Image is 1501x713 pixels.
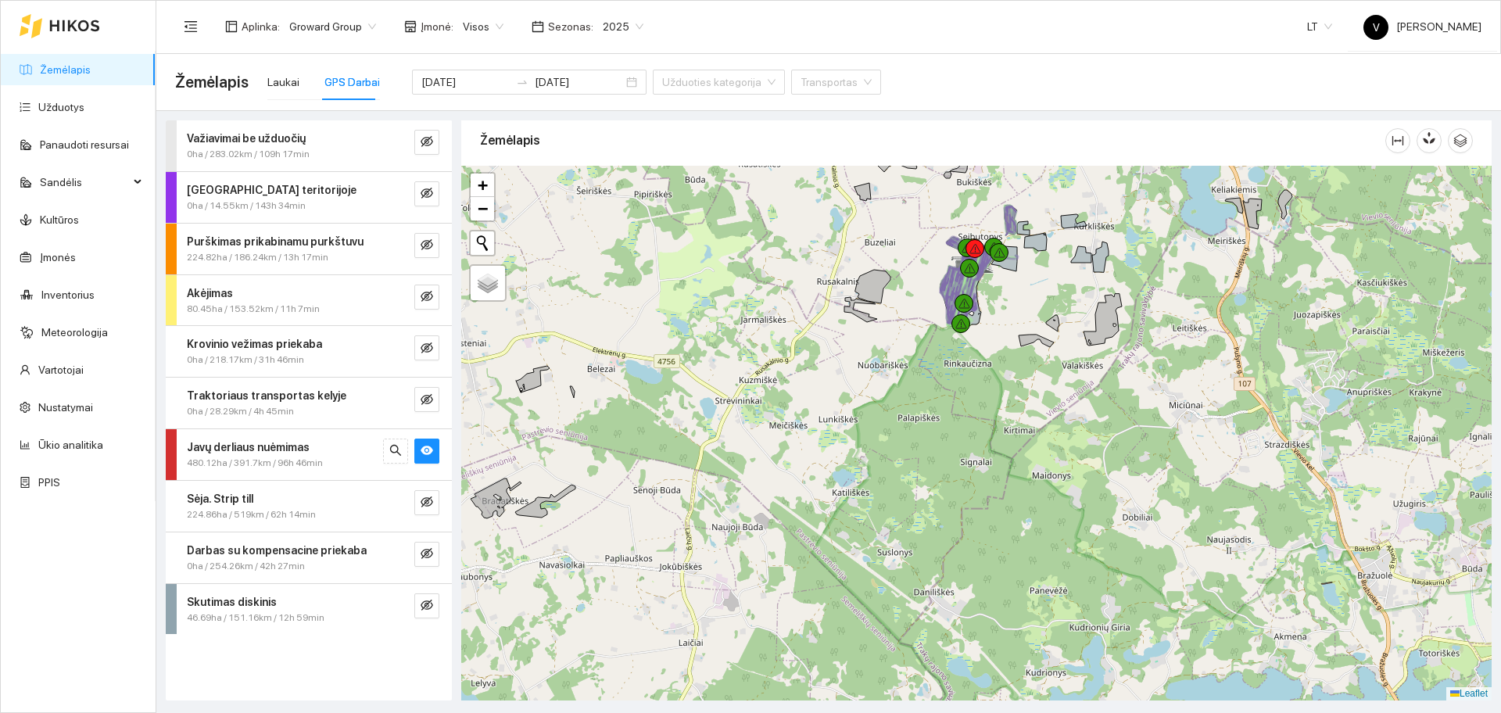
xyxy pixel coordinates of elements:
a: Įmonės [40,251,76,263]
a: Panaudoti resursai [40,138,129,151]
div: Javų derliaus nuėmimas480.12ha / 391.7km / 96h 46minsearcheye [166,429,452,480]
span: eye-invisible [421,187,433,202]
span: 46.69ha / 151.16km / 12h 59min [187,611,324,625]
div: Sėja. Strip till224.86ha / 519km / 62h 14mineye-invisible [166,481,452,532]
span: 224.82ha / 186.24km / 13h 17min [187,250,328,265]
span: eye-invisible [421,290,433,305]
strong: Javų derliaus nuėmimas [187,441,310,453]
span: eye-invisible [421,393,433,408]
a: Žemėlapis [40,63,91,76]
button: search [383,439,408,464]
span: Žemėlapis [175,70,249,95]
span: LT [1307,15,1332,38]
a: Meteorologija [41,326,108,339]
span: 224.86ha / 519km / 62h 14min [187,507,316,522]
span: Visos [463,15,503,38]
a: Ūkio analitika [38,439,103,451]
a: Zoom in [471,174,494,197]
div: Laukai [267,73,299,91]
span: menu-fold [184,20,198,34]
span: V [1373,15,1380,40]
span: 480.12ha / 391.7km / 96h 46min [187,456,323,471]
a: Leaflet [1450,688,1488,699]
span: eye-invisible [421,599,433,614]
strong: Sėja. Strip till [187,493,253,505]
button: menu-fold [175,11,206,42]
a: Zoom out [471,197,494,220]
a: Užduotys [38,101,84,113]
strong: Skutimas diskinis [187,596,277,608]
button: eye-invisible [414,285,439,310]
span: 0ha / 254.26km / 42h 27min [187,559,305,574]
button: eye-invisible [414,593,439,618]
span: eye [421,444,433,459]
span: swap-right [516,76,528,88]
span: to [516,76,528,88]
span: eye-invisible [421,238,433,253]
a: Nustatymai [38,401,93,414]
span: − [478,199,488,218]
span: layout [225,20,238,33]
span: [PERSON_NAME] [1363,20,1481,33]
input: Pradžios data [421,73,510,91]
span: search [389,444,402,459]
strong: Akėjimas [187,287,233,299]
a: Kultūros [40,213,79,226]
a: Layers [471,266,505,300]
div: Krovinio vežimas priekaba0ha / 218.17km / 31h 46mineye-invisible [166,326,452,377]
button: eye-invisible [414,542,439,567]
div: Žemėlapis [480,118,1385,163]
strong: Važiavimai be užduočių [187,132,306,145]
a: PPIS [38,476,60,489]
div: GPS Darbai [324,73,380,91]
a: Vartotojai [38,364,84,376]
input: Pabaigos data [535,73,623,91]
div: Akėjimas80.45ha / 153.52km / 11h 7mineye-invisible [166,275,452,326]
strong: Purškimas prikabinamu purkštuvu [187,235,364,248]
button: eye-invisible [414,387,439,412]
span: calendar [532,20,544,33]
span: 0ha / 14.55km / 143h 34min [187,199,306,213]
div: [GEOGRAPHIC_DATA] teritorijoje0ha / 14.55km / 143h 34mineye-invisible [166,172,452,223]
span: 2025 [603,15,643,38]
button: eye [414,439,439,464]
span: column-width [1386,134,1410,147]
span: shop [404,20,417,33]
div: Purškimas prikabinamu purkštuvu224.82ha / 186.24km / 13h 17mineye-invisible [166,224,452,274]
span: 80.45ha / 153.52km / 11h 7min [187,302,320,317]
span: Aplinka : [242,18,280,35]
strong: Krovinio vežimas priekaba [187,338,322,350]
button: eye-invisible [414,490,439,515]
span: 0ha / 218.17km / 31h 46min [187,353,304,367]
span: Groward Group [289,15,376,38]
div: Traktoriaus transportas kelyje0ha / 28.29km / 4h 45mineye-invisible [166,378,452,428]
a: Inventorius [41,288,95,301]
button: Initiate a new search [471,231,494,255]
button: eye-invisible [414,335,439,360]
button: eye-invisible [414,130,439,155]
span: eye-invisible [421,547,433,562]
span: eye-invisible [421,496,433,511]
div: Darbas su kompensacine priekaba0ha / 254.26km / 42h 27mineye-invisible [166,532,452,583]
div: Važiavimai be užduočių0ha / 283.02km / 109h 17mineye-invisible [166,120,452,171]
strong: Darbas su kompensacine priekaba [187,544,367,557]
div: Skutimas diskinis46.69ha / 151.16km / 12h 59mineye-invisible [166,584,452,635]
button: eye-invisible [414,233,439,258]
strong: [GEOGRAPHIC_DATA] teritorijoje [187,184,356,196]
span: 0ha / 28.29km / 4h 45min [187,404,294,419]
button: column-width [1385,128,1410,153]
button: eye-invisible [414,181,439,206]
span: 0ha / 283.02km / 109h 17min [187,147,310,162]
span: + [478,175,488,195]
span: Įmonė : [421,18,453,35]
span: Sandėlis [40,167,129,198]
span: Sezonas : [548,18,593,35]
span: eye-invisible [421,342,433,356]
strong: Traktoriaus transportas kelyje [187,389,346,402]
span: eye-invisible [421,135,433,150]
